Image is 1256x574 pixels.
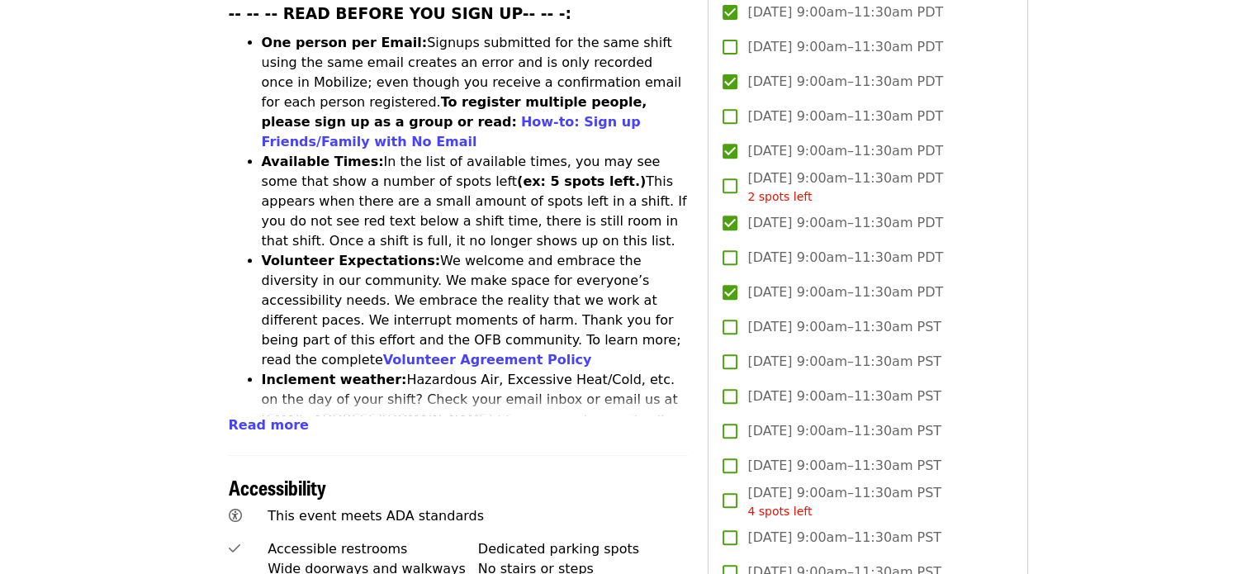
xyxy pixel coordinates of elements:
[747,483,941,520] span: [DATE] 9:00am–11:30am PST
[747,2,943,22] span: [DATE] 9:00am–11:30am PDT
[268,508,484,524] span: This event meets ADA standards
[517,173,646,189] strong: (ex: 5 spots left.)
[229,541,240,557] i: check icon
[262,251,689,370] li: We welcome and embrace the diversity in our community. We make space for everyone’s accessibility...
[747,190,812,203] span: 2 spots left
[229,472,326,501] span: Accessibility
[229,415,309,435] button: Read more
[747,456,941,476] span: [DATE] 9:00am–11:30am PST
[262,35,428,50] strong: One person per Email:
[478,539,689,559] div: Dedicated parking spots
[262,370,689,469] li: Hazardous Air, Excessive Heat/Cold, etc. on the day of your shift? Check your email inbox or emai...
[747,141,943,161] span: [DATE] 9:00am–11:30am PDT
[383,352,592,368] a: Volunteer Agreement Policy
[262,94,647,130] strong: To register multiple people, please sign up as a group or read:
[747,72,943,92] span: [DATE] 9:00am–11:30am PDT
[747,352,941,372] span: [DATE] 9:00am–11:30am PST
[747,248,943,268] span: [DATE] 9:00am–11:30am PDT
[262,154,384,169] strong: Available Times:
[262,372,407,387] strong: Inclement weather:
[262,152,689,251] li: In the list of available times, you may see some that show a number of spots left This appears wh...
[747,107,943,126] span: [DATE] 9:00am–11:30am PDT
[747,421,941,441] span: [DATE] 9:00am–11:30am PST
[262,114,641,149] a: How-to: Sign up Friends/Family with No Email
[747,317,941,337] span: [DATE] 9:00am–11:30am PST
[747,282,943,302] span: [DATE] 9:00am–11:30am PDT
[747,528,941,548] span: [DATE] 9:00am–11:30am PST
[229,417,309,433] span: Read more
[747,37,943,57] span: [DATE] 9:00am–11:30am PDT
[747,387,941,406] span: [DATE] 9:00am–11:30am PST
[229,5,572,22] strong: -- -- -- READ BEFORE YOU SIGN UP-- -- -:
[747,505,812,518] span: 4 spots left
[262,33,689,152] li: Signups submitted for the same shift using the same email creates an error and is only recorded o...
[747,213,943,233] span: [DATE] 9:00am–11:30am PDT
[229,508,242,524] i: universal-access icon
[747,168,943,206] span: [DATE] 9:00am–11:30am PDT
[262,253,441,268] strong: Volunteer Expectations:
[268,539,478,559] div: Accessible restrooms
